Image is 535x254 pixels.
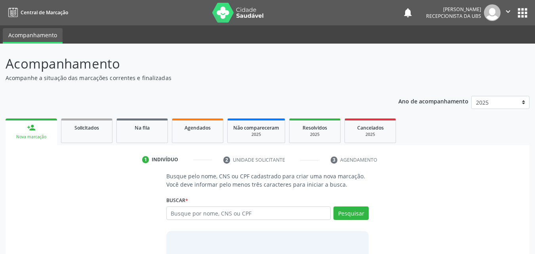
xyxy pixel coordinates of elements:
div: Indivíduo [152,156,178,163]
span: Solicitados [74,124,99,131]
span: Cancelados [357,124,384,131]
span: Resolvidos [303,124,327,131]
span: Agendados [185,124,211,131]
i:  [504,7,512,16]
input: Busque por nome, CNS ou CPF [166,206,331,220]
span: Não compareceram [233,124,279,131]
div: 1 [142,156,149,163]
div: 2025 [233,132,279,138]
button:  [501,4,516,21]
label: Buscar [166,194,188,206]
span: Recepcionista da UBS [426,13,481,19]
div: Nova marcação [11,134,51,140]
button: Pesquisar [333,206,369,220]
img: img [484,4,501,21]
span: Na fila [135,124,150,131]
div: 2025 [295,132,335,138]
a: Acompanhamento [3,28,63,44]
a: Central de Marcação [6,6,68,19]
p: Acompanhe a situação das marcações correntes e finalizadas [6,74,372,82]
button: apps [516,6,529,20]
p: Busque pelo nome, CNS ou CPF cadastrado para criar uma nova marcação. Você deve informar pelo men... [166,172,369,189]
button: notifications [402,7,413,18]
span: Central de Marcação [21,9,68,16]
div: person_add [27,123,36,132]
div: [PERSON_NAME] [426,6,481,13]
p: Ano de acompanhamento [398,96,468,106]
div: 2025 [350,132,390,138]
p: Acompanhamento [6,54,372,74]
